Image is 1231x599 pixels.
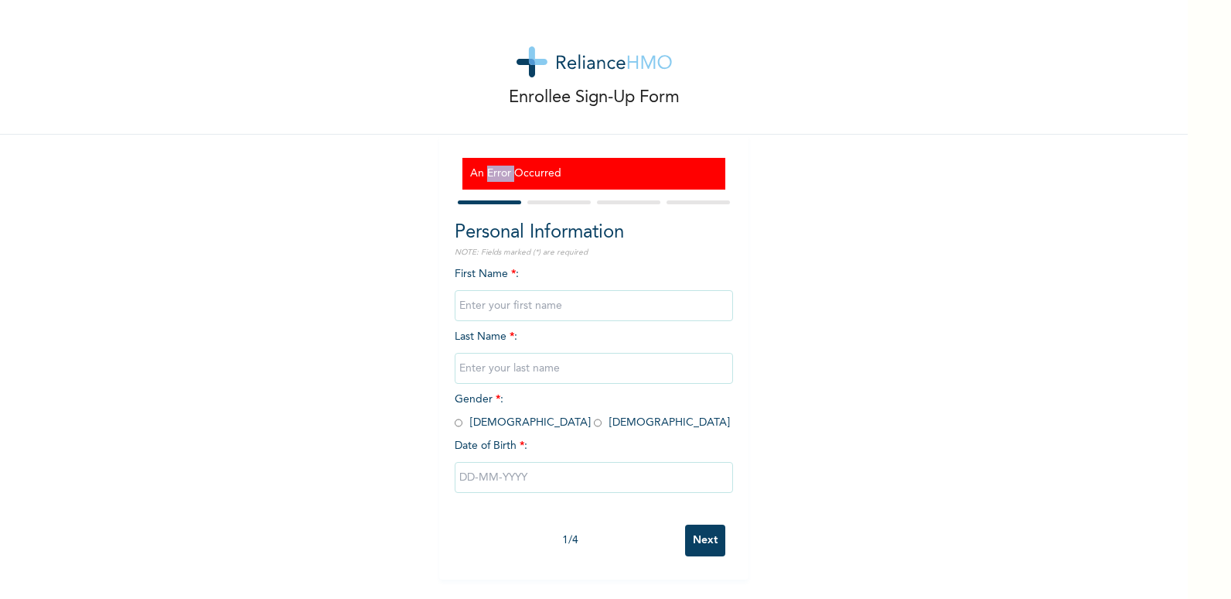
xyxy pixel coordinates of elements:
h3: An Error Occurred [470,166,718,182]
input: Enter your last name [455,353,733,384]
div: 1 / 4 [455,532,685,549]
p: NOTE: Fields marked (*) are required [455,247,733,258]
img: logo [517,46,672,77]
span: First Name : [455,269,733,311]
span: Date of Birth : [455,438,527,454]
span: Last Name : [455,331,733,374]
input: DD-MM-YYYY [455,462,733,493]
input: Next [685,525,725,556]
input: Enter your first name [455,290,733,321]
span: Gender : [DEMOGRAPHIC_DATA] [DEMOGRAPHIC_DATA] [455,394,730,428]
h2: Personal Information [455,219,733,247]
p: Enrollee Sign-Up Form [509,85,680,111]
